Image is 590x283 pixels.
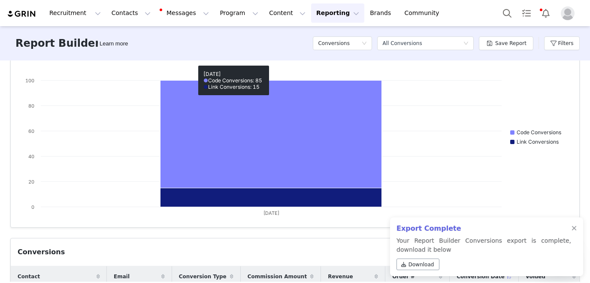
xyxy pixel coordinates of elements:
span: Contact [18,273,40,280]
text: 60 [28,128,34,134]
span: Voided [526,273,545,280]
button: Profile [556,6,583,20]
span: Conversion Type [179,273,227,280]
button: Filters [544,36,580,50]
text: Link Conversions [517,138,559,145]
text: [DATE] [263,210,279,216]
img: grin logo [7,10,37,18]
img: placeholder-profile.jpg [561,6,575,20]
h3: Report Builder [15,36,100,51]
span: Commission Amount [248,273,307,280]
div: Tooltip anchor [98,39,130,48]
a: Download [396,259,439,270]
span: Order # [392,273,415,280]
button: Contacts [106,3,156,23]
button: Notifications [536,3,555,23]
text: 20 [28,179,34,185]
text: 80 [28,103,34,109]
span: Download [408,261,434,268]
h2: Export Complete [396,223,571,234]
p: Your Report Builder Conversions export is complete, download it below [396,236,571,274]
span: Revenue [328,273,353,280]
button: Content [264,3,311,23]
button: Save Report [479,36,533,50]
button: Search [498,3,517,23]
i: icon: down [463,41,469,47]
button: Messages [156,3,214,23]
span: Conversion Date [457,273,505,280]
div: Conversions [18,247,65,257]
button: Reporting [311,3,364,23]
button: Program [215,3,263,23]
a: Community [399,3,448,23]
text: 0 [31,204,34,210]
text: 100 [25,78,34,84]
a: Tasks [517,3,536,23]
text: 40 [28,154,34,160]
h5: Conversions [318,37,350,50]
button: Recruitment [44,3,106,23]
i: icon: down [362,41,367,47]
a: Brands [365,3,399,23]
span: Email [114,273,130,280]
div: All Conversions [382,37,422,50]
text: Code Conversions [517,129,561,135]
